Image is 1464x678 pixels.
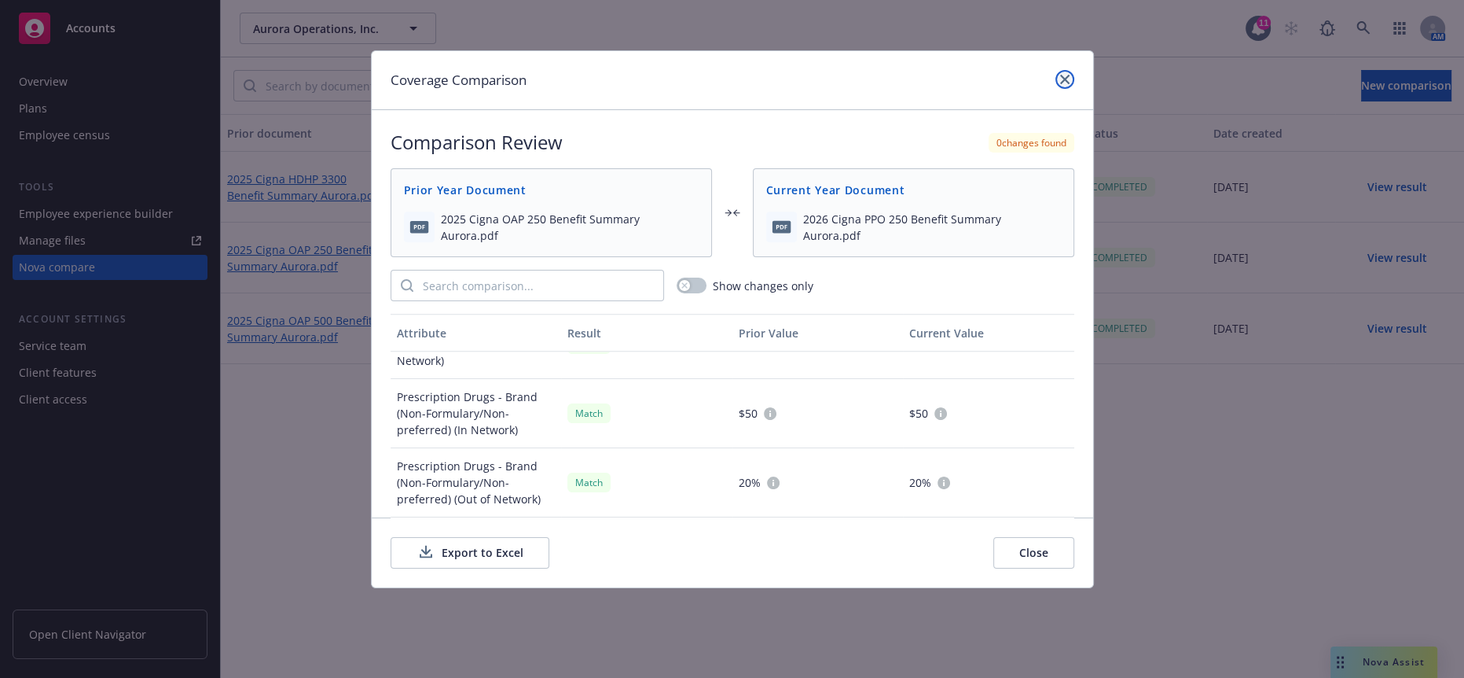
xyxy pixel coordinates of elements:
div: Prior Value [739,325,897,341]
div: Match [567,473,611,492]
button: Result [561,314,732,352]
svg: Search [401,279,413,292]
div: Current Value [909,325,1068,341]
button: Attribute [391,314,562,352]
button: Current Value [903,314,1074,352]
span: Prior Year Document [404,182,699,198]
div: 0 changes found [989,133,1074,153]
span: $50 [739,405,758,422]
span: 2025 Cigna OAP 250 Benefit Summary Aurora.pdf [441,211,698,244]
h2: Comparison Review [391,129,563,156]
button: Export to Excel [391,537,549,569]
div: Attribute [397,325,556,341]
span: 2026 Cigna PPO 250 Benefit Summary Aurora.pdf [803,211,1060,244]
input: Search comparison... [413,271,663,300]
h1: Coverage Comparison [391,70,527,90]
div: Match [567,403,611,423]
button: Close [993,537,1074,569]
a: close [1055,70,1074,89]
span: 20% [739,474,761,491]
div: Result [567,325,726,341]
span: Current Year Document [766,182,1061,198]
div: Prescription Drugs - Brand (Non-Formulary/Non-preferred) (In Network) [391,379,562,448]
div: Prescription Drugs - Brand (Non-Formulary/Non-preferred) (Out of Network) [391,448,562,518]
span: Show changes only [713,278,813,294]
span: $50 [909,405,928,422]
button: Prior Value [732,314,904,352]
div: Prescription Drugs - Specialty (In Network) [391,518,562,570]
span: 20% [909,474,931,491]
